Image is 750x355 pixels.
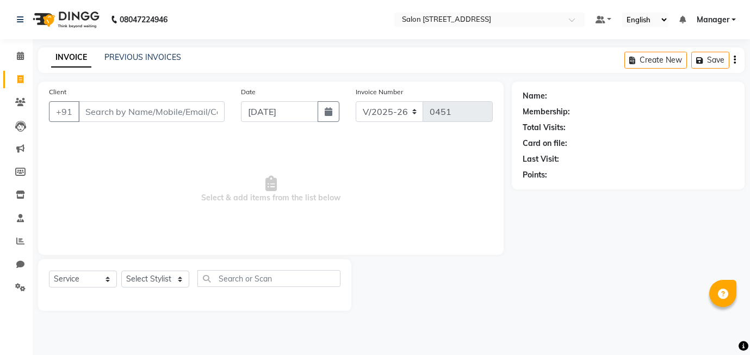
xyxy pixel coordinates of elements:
a: INVOICE [51,48,91,68]
a: PREVIOUS INVOICES [104,52,181,62]
input: Search by Name/Mobile/Email/Code [78,101,225,122]
div: Total Visits: [523,122,566,133]
div: Membership: [523,106,570,118]
input: Search or Scan [197,270,340,287]
img: logo [28,4,102,35]
button: Save [691,52,729,69]
b: 08047224946 [120,4,168,35]
button: Create New [624,52,687,69]
span: Select & add items from the list below [49,135,493,244]
div: Points: [523,169,547,181]
label: Invoice Number [356,87,403,97]
button: +91 [49,101,79,122]
label: Date [241,87,256,97]
span: Manager [697,14,729,26]
div: Last Visit: [523,154,559,165]
iframe: chat widget [704,311,739,344]
label: Client [49,87,66,97]
div: Name: [523,90,547,102]
div: Card on file: [523,138,567,149]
